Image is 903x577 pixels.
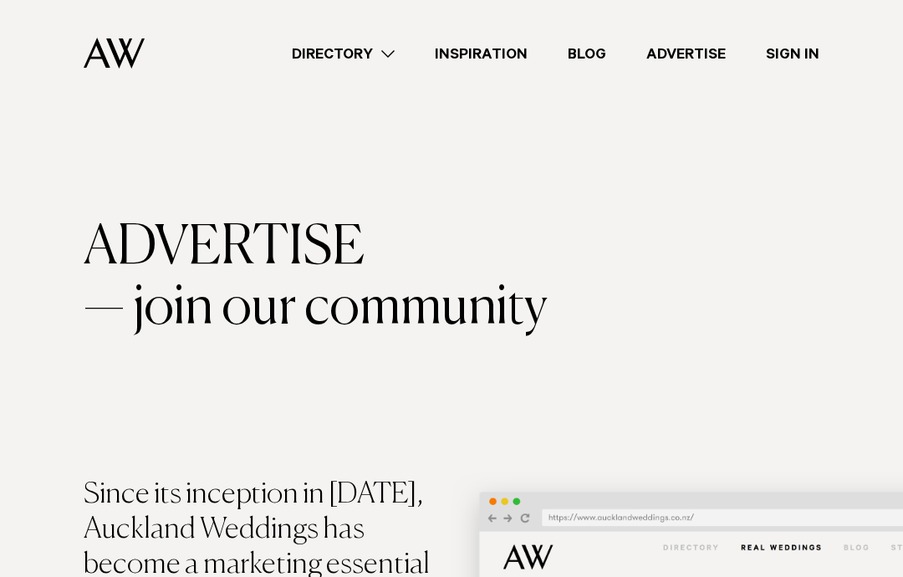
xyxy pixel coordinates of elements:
[415,43,548,65] a: Inspiration
[133,278,547,339] span: join our community
[84,38,145,69] img: Auckland Weddings Logo
[272,43,415,65] a: Directory
[548,43,626,65] a: Blog
[84,218,819,278] div: Advertise
[626,43,746,65] a: Advertise
[746,43,839,65] a: Sign In
[84,278,125,339] span: —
